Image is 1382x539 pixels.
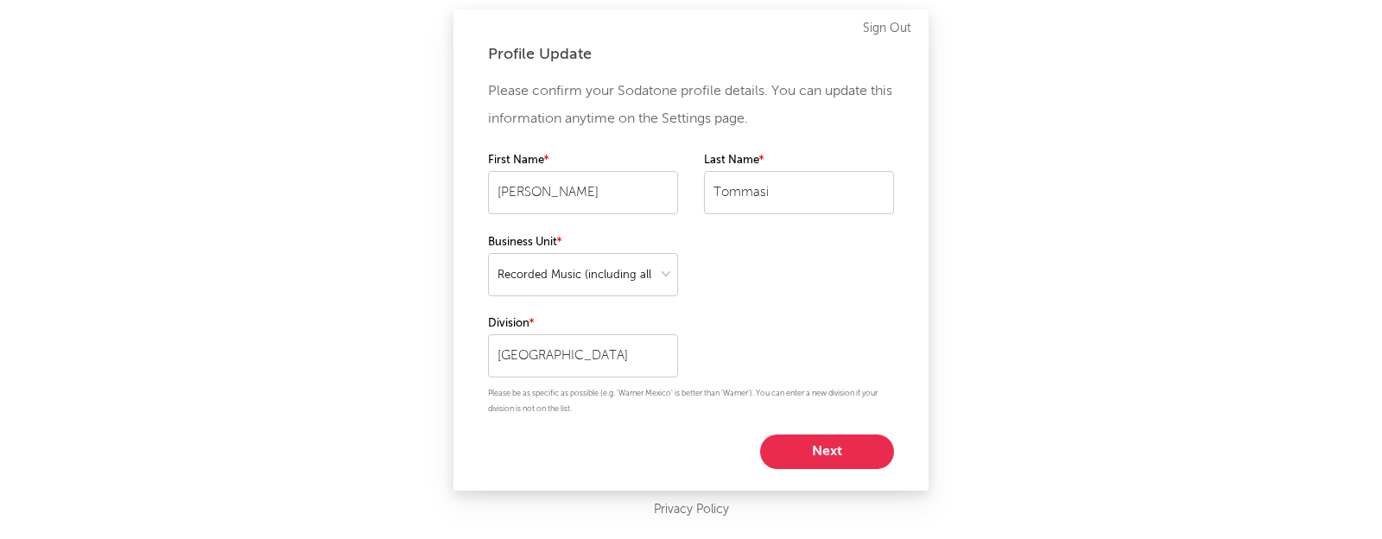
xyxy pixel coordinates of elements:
[704,150,894,171] label: Last Name
[488,232,678,253] label: Business Unit
[488,150,678,171] label: First Name
[488,314,678,334] label: Division
[488,386,894,417] p: Please be as specific as possible (e.g. 'Warner Mexico' is better than 'Warner'). You can enter a...
[488,78,894,133] p: Please confirm your Sodatone profile details. You can update this information anytime on the Sett...
[863,18,911,39] a: Sign Out
[488,334,678,377] input: Your division
[488,44,894,65] div: Profile Update
[704,171,894,214] input: Your last name
[488,171,678,214] input: Your first name
[760,434,894,469] button: Next
[654,499,729,521] a: Privacy Policy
